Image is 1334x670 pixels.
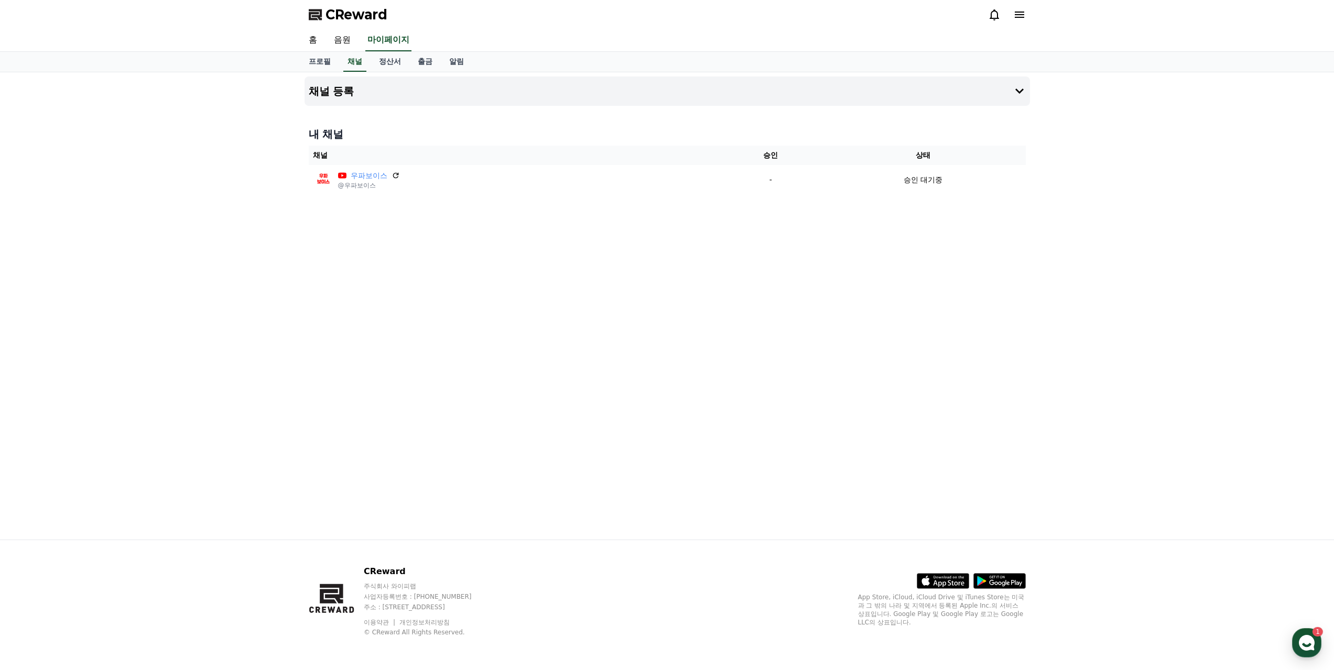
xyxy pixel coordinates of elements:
[858,593,1026,627] p: App Store, iCloud, iCloud Drive 및 iTunes Store는 미국과 그 밖의 나라 및 지역에서 등록된 Apple Inc.의 서비스 상표입니다. Goo...
[409,52,441,72] a: 출금
[300,52,339,72] a: 프로필
[343,52,366,72] a: 채널
[364,628,492,636] p: © CReward All Rights Reserved.
[309,6,387,23] a: CReward
[371,52,409,72] a: 정산서
[309,146,721,165] th: 채널
[904,174,942,185] p: 승인 대기중
[313,169,334,190] img: 우파보이스
[309,127,1026,141] h4: 내 채널
[721,146,820,165] th: 승인
[338,181,400,190] p: @우파보이스
[305,76,1030,106] button: 채널 등록
[351,170,387,181] a: 우파보이스
[364,592,492,601] p: 사업자등록번호 : [PHONE_NUMBER]
[441,52,472,72] a: 알림
[364,603,492,611] p: 주소 : [STREET_ADDRESS]
[399,619,450,626] a: 개인정보처리방침
[326,29,359,51] a: 음원
[364,565,492,578] p: CReward
[300,29,326,51] a: 홈
[309,85,354,97] h4: 채널 등록
[725,174,816,185] p: -
[326,6,387,23] span: CReward
[364,582,492,590] p: 주식회사 와이피랩
[364,619,397,626] a: 이용약관
[365,29,411,51] a: 마이페이지
[820,146,1025,165] th: 상태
